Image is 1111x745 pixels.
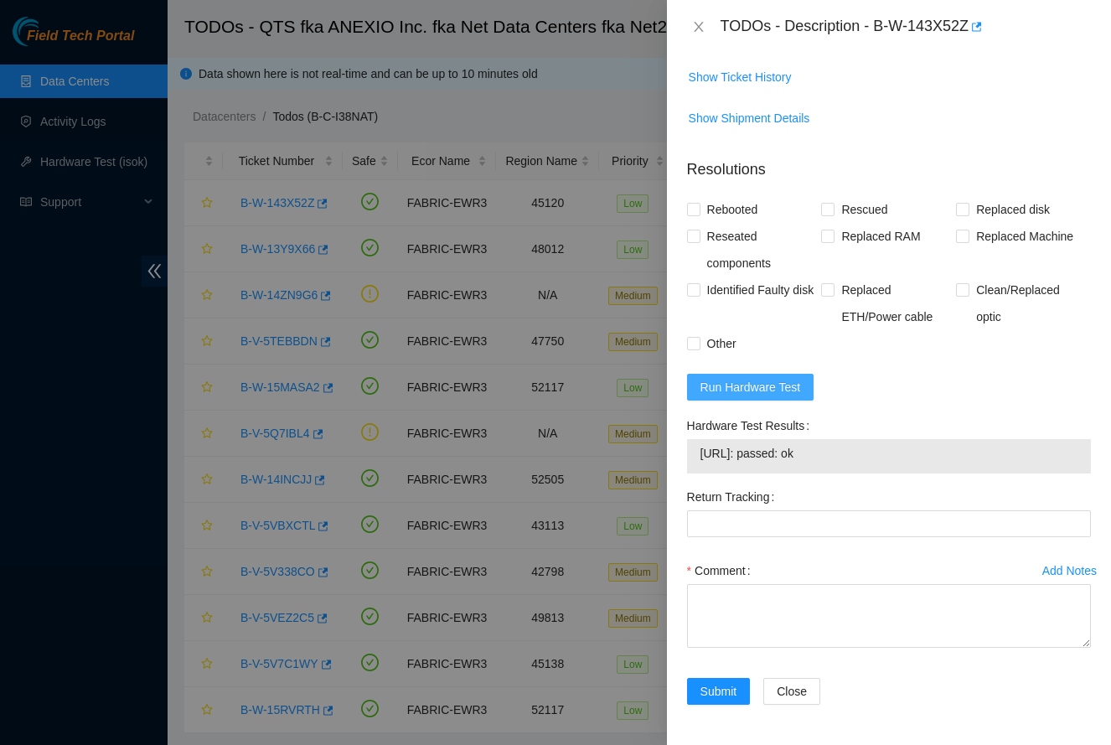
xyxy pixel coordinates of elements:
button: Run Hardware Test [687,374,814,401]
span: Replaced ETH/Power cable [835,277,956,330]
span: Reseated components [700,223,822,277]
span: Other [700,330,743,357]
span: [URL]: passed: ok [700,444,1077,463]
button: Close [687,19,711,35]
span: Rebooted [700,196,765,223]
span: Clean/Replaced optic [969,277,1091,330]
p: Resolutions [687,145,1091,181]
span: Rescued [835,196,894,223]
label: Return Tracking [687,484,782,510]
span: close [692,20,705,34]
button: Add Notes [1041,557,1098,584]
input: Return Tracking [687,510,1091,537]
span: Replaced disk [969,196,1057,223]
label: Hardware Test Results [687,412,816,439]
span: Replaced RAM [835,223,927,250]
button: Close [763,678,820,705]
div: Add Notes [1042,565,1097,577]
label: Comment [687,557,757,584]
span: Identified Faulty disk [700,277,821,303]
button: Submit [687,678,751,705]
span: Close [777,682,807,701]
button: Show Shipment Details [688,105,811,132]
button: Show Ticket History [688,64,793,91]
span: Replaced Machine [969,223,1080,250]
span: Show Ticket History [689,68,792,86]
span: Run Hardware Test [700,378,801,396]
span: Submit [700,682,737,701]
div: TODOs - Description - B-W-143X52Z [721,13,1091,40]
textarea: Comment [687,584,1091,648]
span: Show Shipment Details [689,109,810,127]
